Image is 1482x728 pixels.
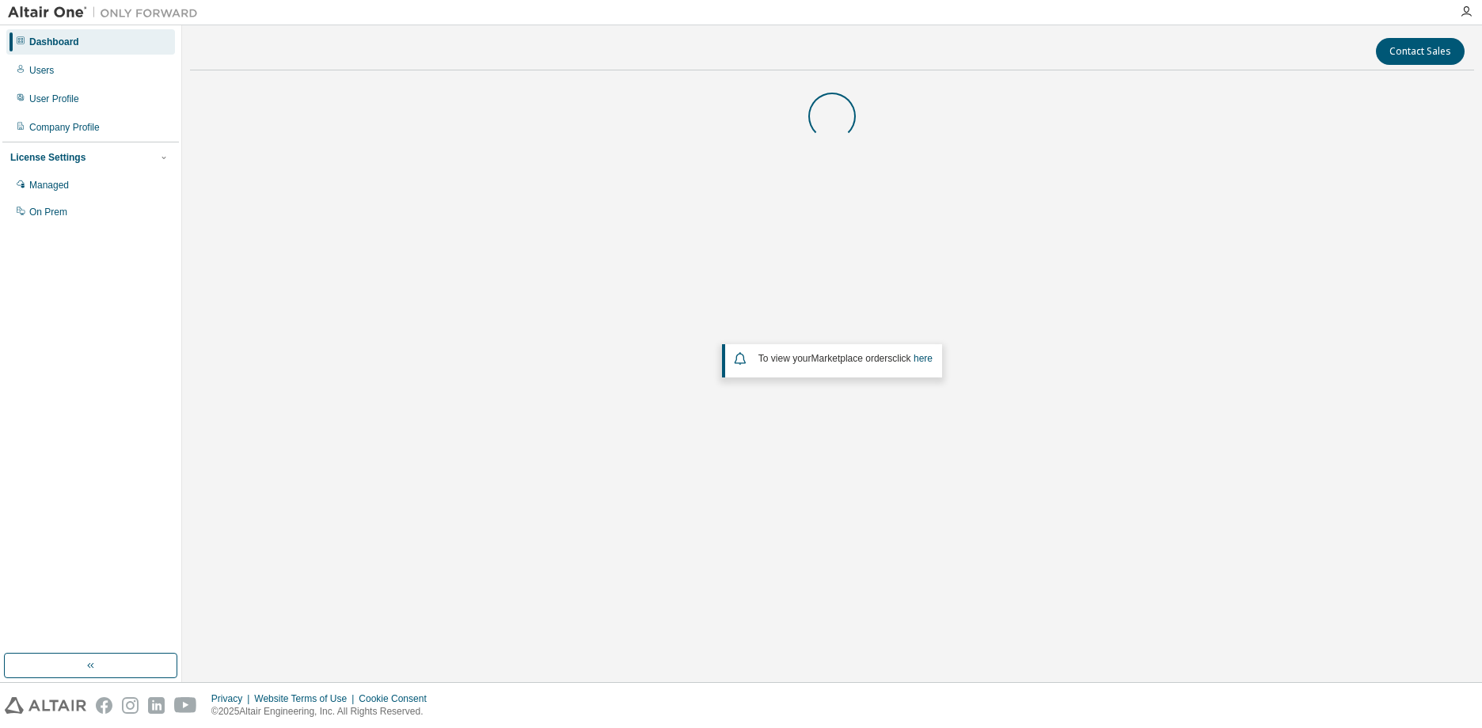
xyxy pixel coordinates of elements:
[29,179,69,191] div: Managed
[29,36,79,48] div: Dashboard
[96,697,112,714] img: facebook.svg
[5,697,86,714] img: altair_logo.svg
[211,692,254,705] div: Privacy
[122,697,139,714] img: instagram.svg
[8,5,206,21] img: Altair One
[29,93,79,105] div: User Profile
[148,697,165,714] img: linkedin.svg
[914,353,933,364] a: here
[29,206,67,218] div: On Prem
[1376,38,1465,65] button: Contact Sales
[359,692,435,705] div: Cookie Consent
[29,64,54,77] div: Users
[29,121,100,134] div: Company Profile
[174,697,197,714] img: youtube.svg
[811,353,893,364] em: Marketplace orders
[10,151,85,164] div: License Settings
[254,692,359,705] div: Website Terms of Use
[211,705,436,719] p: © 2025 Altair Engineering, Inc. All Rights Reserved.
[758,353,933,364] span: To view your click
